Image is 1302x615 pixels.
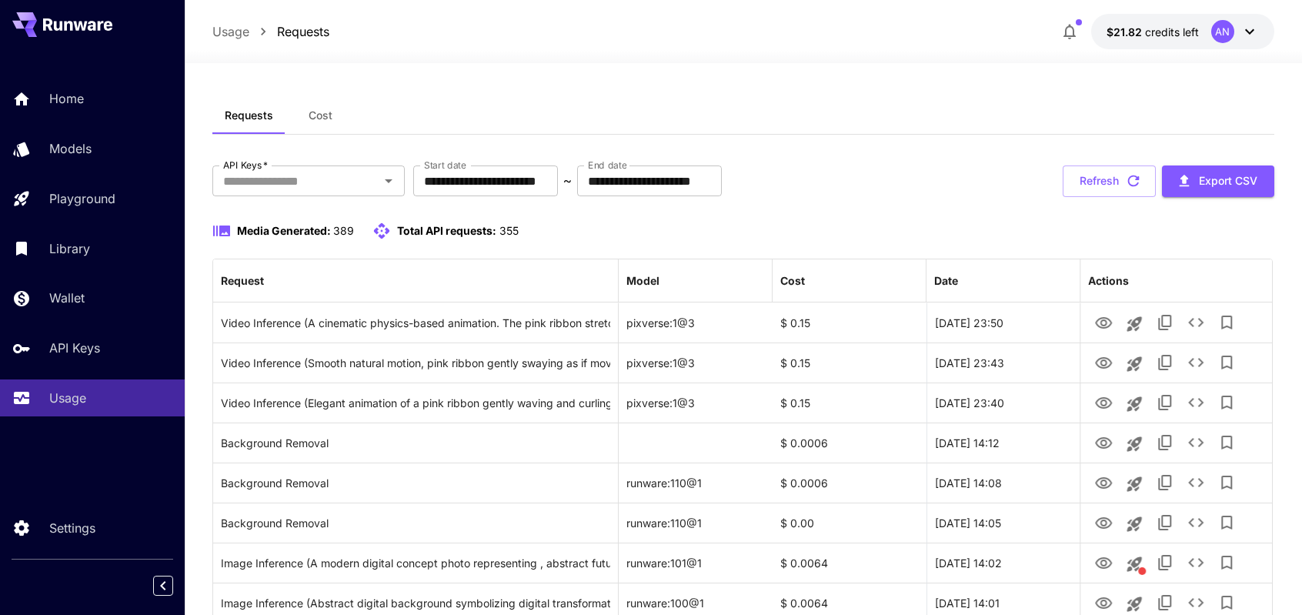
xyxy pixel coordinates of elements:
[49,289,85,307] p: Wallet
[926,463,1080,503] div: 30 Sep, 2025 14:08
[773,423,926,463] div: $ 0.0006
[1107,24,1199,40] div: $21.81932
[1211,467,1242,498] button: Add to library
[1119,429,1150,460] button: Launch in playground
[424,159,466,172] label: Start date
[1088,546,1119,578] button: View
[773,302,926,343] div: $ 0.15
[1088,426,1119,458] button: View
[165,572,185,600] div: Collapse sidebar
[1150,387,1180,418] button: Copy TaskUUID
[1211,20,1234,43] div: AN
[212,22,329,41] nav: breadcrumb
[212,22,249,41] a: Usage
[1211,427,1242,458] button: Add to library
[1119,309,1150,339] button: Launch in playground
[333,224,354,237] span: 389
[1091,14,1274,49] button: $21.81932AN
[1150,427,1180,458] button: Copy TaskUUID
[49,339,100,357] p: API Keys
[926,503,1080,543] div: 30 Sep, 2025 14:05
[773,463,926,503] div: $ 0.0006
[49,89,84,108] p: Home
[309,109,332,122] span: Cost
[221,423,610,463] div: Click to copy prompt
[619,383,773,423] div: pixverse:1@3
[1088,386,1119,418] button: View
[49,389,86,407] p: Usage
[619,503,773,543] div: runware:110@1
[1211,507,1242,538] button: Add to library
[221,543,610,583] div: Click to copy prompt
[1107,25,1145,38] span: $21.82
[378,170,399,192] button: Open
[1088,506,1119,538] button: View
[1180,427,1211,458] button: See details
[773,543,926,583] div: $ 0.0064
[221,463,610,503] div: Click to copy prompt
[1150,307,1180,338] button: Copy TaskUUID
[773,383,926,423] div: $ 0.15
[1211,307,1242,338] button: Add to library
[773,503,926,543] div: $ 0.00
[221,343,610,383] div: Click to copy prompt
[1211,347,1242,378] button: Add to library
[619,302,773,343] div: pixverse:1@3
[1150,507,1180,538] button: Copy TaskUUID
[499,224,519,237] span: 355
[1150,347,1180,378] button: Copy TaskUUID
[1180,387,1211,418] button: See details
[563,172,572,190] p: ~
[926,302,1080,343] div: 30 Sep, 2025 23:50
[926,343,1080,383] div: 30 Sep, 2025 23:43
[926,543,1080,583] div: 30 Sep, 2025 14:02
[221,383,610,423] div: Click to copy prompt
[1150,547,1180,578] button: Copy TaskUUID
[1150,467,1180,498] button: Copy TaskUUID
[619,543,773,583] div: runware:101@1
[926,383,1080,423] div: 30 Sep, 2025 23:40
[397,224,496,237] span: Total API requests:
[221,503,610,543] div: Click to copy prompt
[1162,165,1274,197] button: Export CSV
[49,139,92,158] p: Models
[1145,25,1199,38] span: credits left
[1211,547,1242,578] button: Add to library
[619,343,773,383] div: pixverse:1@3
[588,159,626,172] label: End date
[49,519,95,537] p: Settings
[49,239,90,258] p: Library
[1119,389,1150,419] button: Launch in playground
[780,274,805,287] div: Cost
[626,274,659,287] div: Model
[1180,307,1211,338] button: See details
[1211,387,1242,418] button: Add to library
[223,159,268,172] label: API Keys
[1119,349,1150,379] button: Launch in playground
[926,423,1080,463] div: 30 Sep, 2025 14:12
[49,189,115,208] p: Playground
[1180,467,1211,498] button: See details
[934,274,958,287] div: Date
[773,343,926,383] div: $ 0.15
[1119,549,1150,580] button: This request includes a reference image. Clicking this will load all other parameters, but for pr...
[1180,507,1211,538] button: See details
[221,303,610,343] div: Click to copy prompt
[1180,347,1211,378] button: See details
[1088,346,1119,378] button: View
[1180,547,1211,578] button: See details
[153,576,173,596] button: Collapse sidebar
[619,463,773,503] div: runware:110@1
[1088,306,1119,338] button: View
[1063,165,1156,197] button: Refresh
[277,22,329,41] a: Requests
[1088,466,1119,498] button: View
[1119,509,1150,540] button: Launch in playground
[1119,469,1150,500] button: Launch in playground
[1088,274,1129,287] div: Actions
[225,109,273,122] span: Requests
